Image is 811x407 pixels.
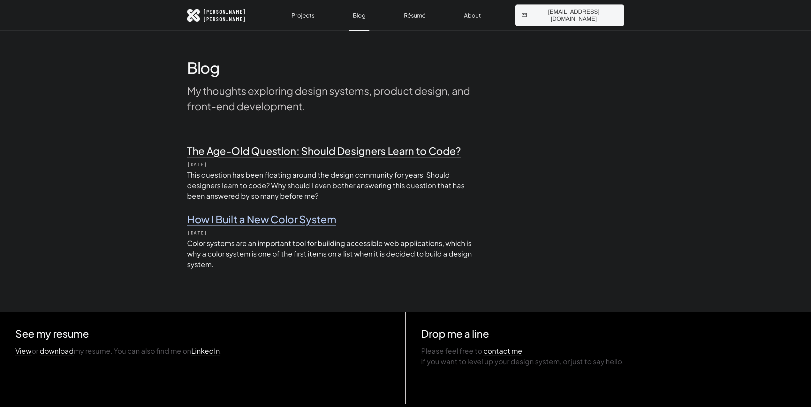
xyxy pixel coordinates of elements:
[187,229,473,236] p: [DATE]
[15,327,390,340] h3: See my resume
[421,327,796,340] h3: Drop me a line
[187,58,473,77] h1: Blog
[187,83,473,114] p: My thoughts exploring design systems, product design, and front-end development.
[521,8,618,22] span: [EMAIL_ADDRESS][DOMAIN_NAME]
[187,144,473,157] a: The Age-Old Question: Should Designers Learn to Code?
[483,346,522,355] a: contact me
[187,238,473,270] p: Color systems are an important tool for building accessible web applications, which is why a colo...
[40,346,74,355] a: download
[187,8,246,22] a: [PERSON_NAME][PERSON_NAME]
[515,4,624,26] button: [EMAIL_ADDRESS][DOMAIN_NAME]
[421,346,796,367] p: Please feel free to if you want to level up your design system, or just to say hello.
[187,161,473,168] p: [DATE]
[15,346,32,355] a: View
[191,346,220,355] a: LinkedIn
[15,346,390,356] p: or my resume. You can also find me on .
[204,8,246,22] span: [PERSON_NAME] [PERSON_NAME]
[187,170,473,201] p: This question has been floating around the design community for years. Should designers learn to ...
[187,213,473,226] a: How I Built a New Color System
